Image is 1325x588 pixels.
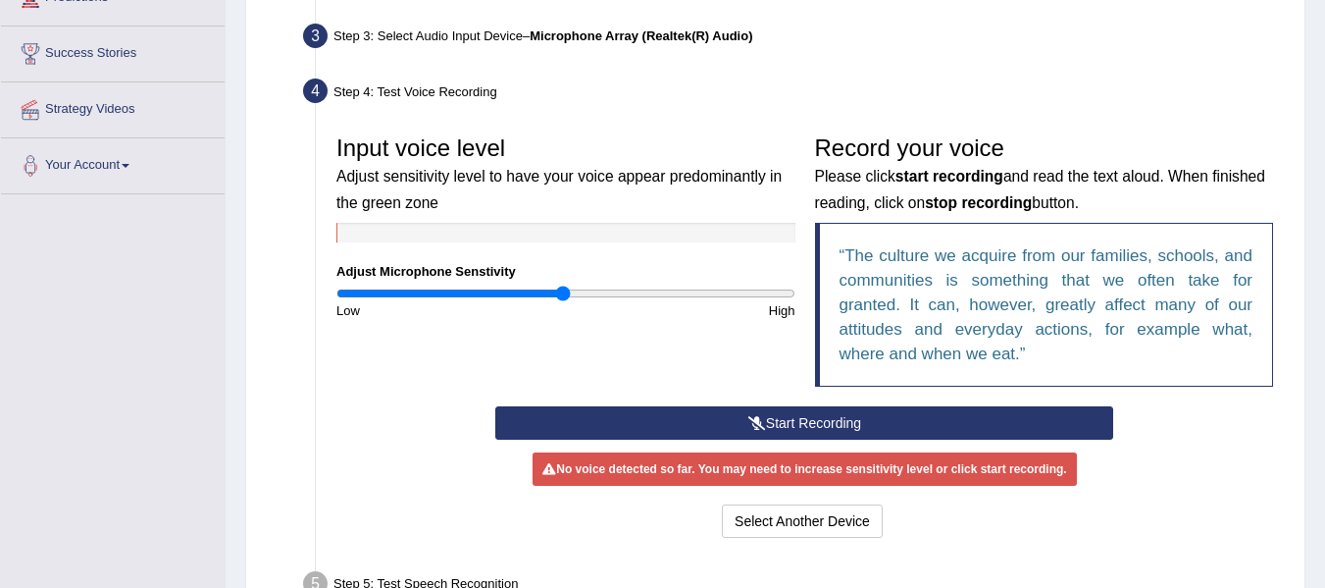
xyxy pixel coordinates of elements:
[566,301,805,320] div: High
[925,194,1032,211] b: stop recording
[895,168,1003,185] b: start recording
[1,138,225,187] a: Your Account
[327,301,566,320] div: Low
[495,406,1113,440] button: Start Recording
[815,135,1274,213] h3: Record your voice
[722,505,883,538] button: Select Another Device
[840,246,1253,363] q: The culture we acquire from our families, schools, and communities is something that we often tak...
[523,28,753,43] span: –
[294,18,1296,61] div: Step 3: Select Audio Input Device
[815,168,1265,210] small: Please click and read the text aloud. When finished reading, click on button.
[1,82,225,132] a: Strategy Videos
[1,27,225,76] a: Success Stories
[530,28,752,43] b: Microphone Array (Realtek(R) Audio)
[336,135,795,213] h3: Input voice level
[336,262,516,281] label: Adjust Microphone Senstivity
[336,168,782,210] small: Adjust sensitivity level to have your voice appear predominantly in the green zone
[533,453,1076,486] div: No voice detected so far. You may need to increase sensitivity level or click start recording.
[294,73,1296,116] div: Step 4: Test Voice Recording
